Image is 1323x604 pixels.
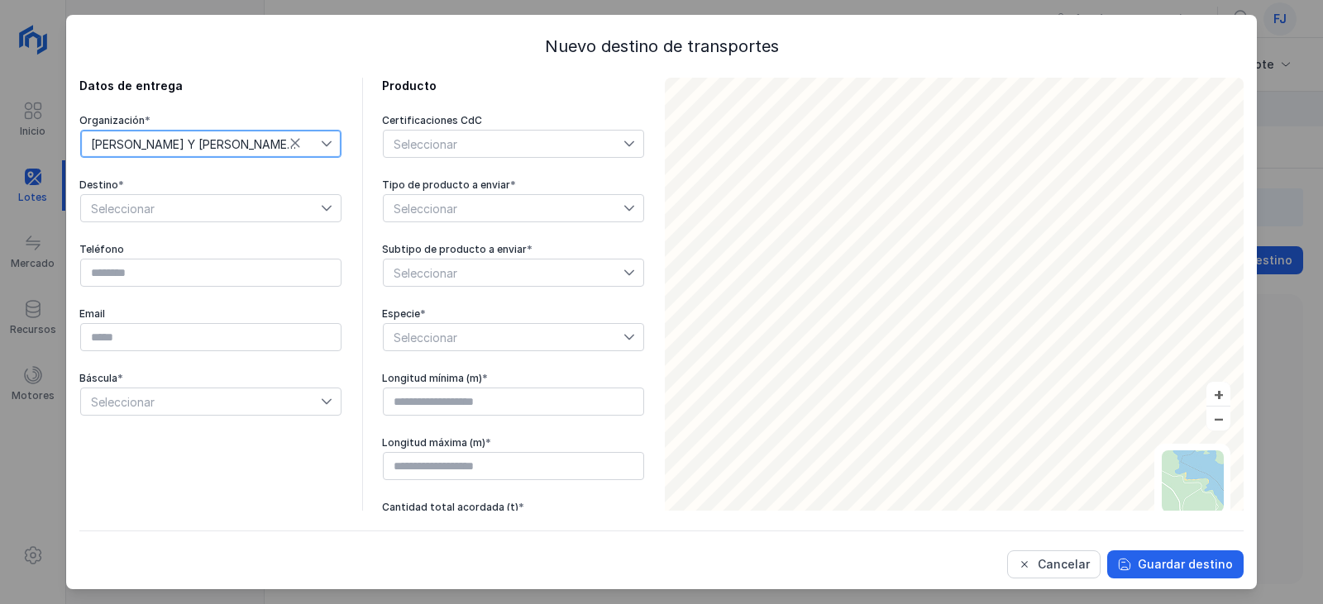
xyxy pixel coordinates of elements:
[382,178,645,192] div: Tipo de producto a enviar
[382,114,645,127] div: Certificaciones CdC
[79,35,1244,58] div: Nuevo destino de transportes
[79,114,342,127] div: Organización
[79,372,342,385] div: Báscula
[79,78,342,94] div: Datos de entrega
[384,324,623,350] span: Seleccionar
[384,195,623,221] span: Seleccionar
[81,195,321,221] span: Seleccionar
[81,131,321,157] span: Torres Y Cañabate S.L.
[1162,450,1224,512] img: political.webp
[382,436,645,449] div: Longitud máxima (m)
[384,259,623,286] span: Seleccionar
[382,501,645,514] div: Cantidad total acordada (t)
[1038,556,1090,573] div: Cancelar
[1007,550,1101,578] button: Cancelar
[79,178,342,192] div: Destino
[382,78,645,94] div: Producto
[79,243,342,256] div: Teléfono
[1138,556,1233,573] div: Guardar destino
[382,372,645,385] div: Longitud mínima (m)
[79,307,342,321] div: Email
[1206,407,1230,430] button: –
[1107,550,1244,578] button: Guardar destino
[382,243,645,256] div: Subtipo de producto a enviar
[384,131,461,157] div: Seleccionar
[1206,382,1230,406] button: +
[382,307,645,321] div: Especie
[81,388,321,415] span: Seleccionar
